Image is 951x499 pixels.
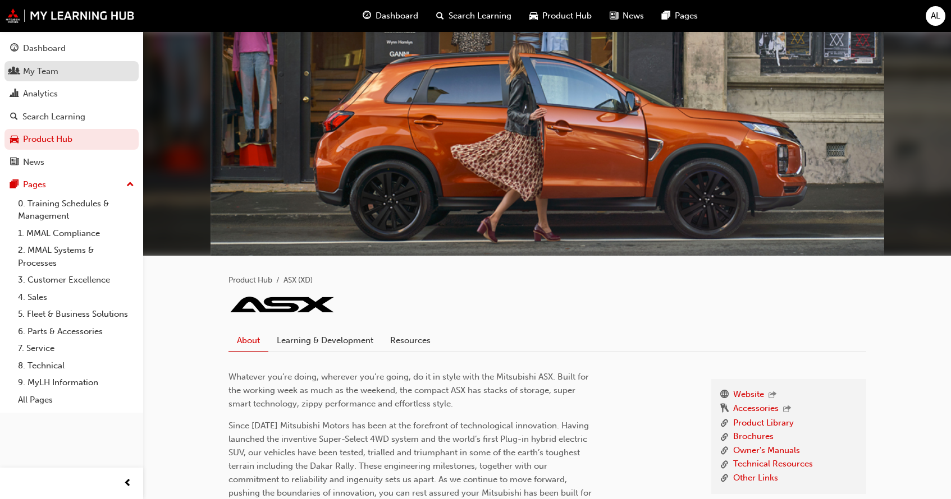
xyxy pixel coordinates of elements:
[662,9,670,23] span: pages-icon
[623,10,644,22] span: News
[733,458,813,472] a: Technical Resources
[733,430,774,444] a: Brochures
[720,458,729,472] span: link-icon
[124,477,132,491] span: prev-icon
[13,323,139,340] a: 6. Parts & Accessories
[126,178,134,192] span: up-icon
[4,174,139,195] button: Pages
[13,340,139,357] a: 7. Service
[4,38,139,59] a: Dashboard
[13,357,139,375] a: 8. Technical
[10,44,19,54] span: guage-icon
[268,330,382,351] a: Learning & Development
[13,306,139,323] a: 5. Fleet & Business Solutions
[733,417,794,431] a: Product Library
[6,8,135,23] img: mmal
[733,388,764,403] a: Website
[10,67,19,77] span: people-icon
[610,9,618,23] span: news-icon
[10,89,19,99] span: chart-icon
[23,87,58,100] div: Analytics
[720,444,729,458] span: link-icon
[449,10,511,22] span: Search Learning
[733,472,778,486] a: Other Links
[675,10,698,22] span: Pages
[382,330,439,351] a: Resources
[13,271,139,289] a: 3. Customer Excellence
[13,242,139,271] a: 2. MMAL Systems & Processes
[284,274,313,287] li: ASX (XD)
[13,289,139,306] a: 4. Sales
[931,10,940,22] span: AL
[13,391,139,409] a: All Pages
[427,4,520,27] a: search-iconSearch Learning
[733,444,800,458] a: Owner's Manuals
[720,472,729,486] span: link-icon
[4,107,139,127] a: Search Learning
[769,391,776,400] span: outbound-icon
[720,430,729,444] span: link-icon
[926,6,945,26] button: AL
[4,36,139,174] button: DashboardMy TeamAnalyticsSearch LearningProduct HubNews
[228,296,336,313] img: asx.png
[13,225,139,242] a: 1. MMAL Compliance
[228,372,591,409] span: Whatever you’re doing, wherever you’re going, do it in style with the Mitsubishi ASX. Built for t...
[228,275,272,285] a: Product Hub
[10,180,19,190] span: pages-icon
[733,402,779,417] a: Accessories
[520,4,601,27] a: car-iconProduct Hub
[10,158,19,168] span: news-icon
[4,129,139,150] a: Product Hub
[228,330,268,352] a: About
[23,156,44,169] div: News
[23,178,46,191] div: Pages
[23,42,66,55] div: Dashboard
[783,405,791,414] span: outbound-icon
[601,4,653,27] a: news-iconNews
[653,4,707,27] a: pages-iconPages
[542,10,592,22] span: Product Hub
[720,402,729,417] span: keys-icon
[436,9,444,23] span: search-icon
[22,110,85,123] div: Search Learning
[4,61,139,82] a: My Team
[10,112,18,122] span: search-icon
[10,135,19,145] span: car-icon
[376,10,418,22] span: Dashboard
[529,9,538,23] span: car-icon
[4,152,139,173] a: News
[4,84,139,104] a: Analytics
[720,388,729,403] span: www-icon
[354,4,427,27] a: guage-iconDashboard
[720,417,729,431] span: link-icon
[23,65,58,78] div: My Team
[363,9,371,23] span: guage-icon
[13,195,139,225] a: 0. Training Schedules & Management
[13,374,139,391] a: 9. MyLH Information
